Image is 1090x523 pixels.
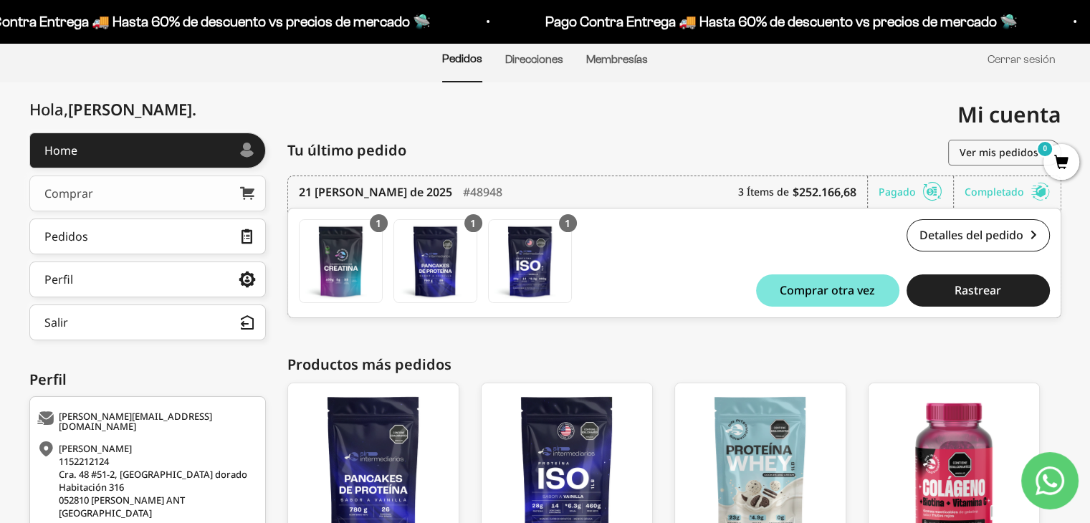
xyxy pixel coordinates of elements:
span: Mi cuenta [957,100,1061,129]
div: Perfil [29,369,266,390]
img: Translation missing: es.Proteína Aislada ISO - Vainilla - Vanilla / 2 libras (910g) [489,220,571,302]
div: Pedidos [44,231,88,242]
a: Pancakes de Proteína - 770g [393,219,477,303]
button: Salir [29,304,266,340]
span: [PERSON_NAME] [68,98,196,120]
span: Comprar otra vez [780,284,875,296]
div: 1 [464,214,482,232]
div: Pagado [879,176,954,208]
img: Translation missing: es.Pancakes de Proteína - 770g [394,220,477,302]
div: Salir [44,317,68,328]
a: 0 [1043,155,1079,171]
a: Proteína Aislada ISO - Vainilla - Vanilla / 2 libras (910g) [488,219,572,303]
span: Rastrear [955,284,1001,296]
a: Pedidos [442,52,482,64]
div: #48948 [463,176,502,208]
img: Translation missing: es.Creatina Monohidrato [300,220,382,302]
a: Pedidos [29,219,266,254]
div: 3 Ítems de [738,176,868,208]
b: $252.166,68 [793,183,856,201]
a: Creatina Monohidrato [299,219,383,303]
div: [PERSON_NAME] 1152212124 Cra. 48 #51-2, [GEOGRAPHIC_DATA] dorado Habitación 316 052810 [PERSON_NA... [37,442,254,519]
div: 1 [559,214,577,232]
a: Comprar [29,176,266,211]
mark: 0 [1036,140,1053,158]
a: Detalles del pedido [907,219,1050,251]
div: Completado [965,176,1050,208]
div: [PERSON_NAME][EMAIL_ADDRESS][DOMAIN_NAME] [37,411,254,431]
a: Ver mis pedidos [948,140,1061,165]
a: Membresías [586,53,648,65]
span: Tu último pedido [287,140,406,161]
a: Direcciones [505,53,563,65]
button: Rastrear [907,274,1050,307]
span: . [192,98,196,120]
div: 1 [370,214,388,232]
p: Pago Contra Entrega 🚚 Hasta 60% de descuento vs precios de mercado 🛸 [474,10,947,33]
div: Hola, [29,100,196,118]
a: Cerrar sesión [988,53,1056,65]
a: Home [29,133,266,168]
button: Comprar otra vez [756,274,899,307]
div: Perfil [44,274,73,285]
time: 21 [PERSON_NAME] de 2025 [299,183,452,201]
a: Perfil [29,261,266,297]
div: Home [44,145,77,156]
div: Productos más pedidos [287,354,1061,375]
div: Comprar [44,188,93,199]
